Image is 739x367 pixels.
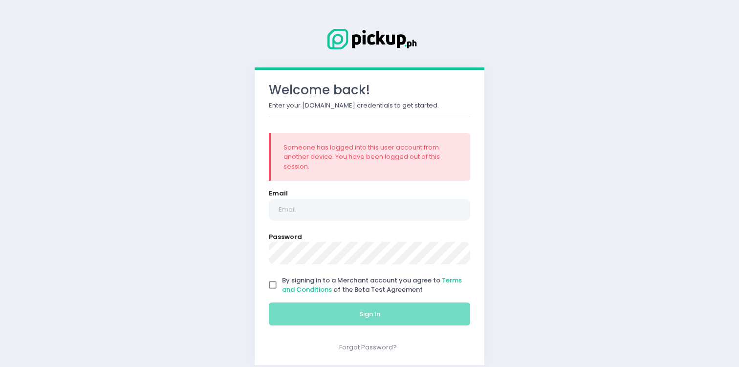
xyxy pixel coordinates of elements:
input: Email [269,199,470,221]
a: Forgot Password? [339,343,397,352]
span: By signing in to a Merchant account you agree to of the Beta Test Agreement [282,276,462,295]
label: Password [269,232,302,242]
img: Logo [321,27,418,51]
p: Enter your [DOMAIN_NAME] credentials to get started. [269,101,470,110]
a: Terms and Conditions [282,276,462,295]
label: Email [269,189,288,198]
span: Sign In [359,309,380,319]
div: Someone has logged into this user account from another device. You have been logged out of this s... [283,143,457,172]
h3: Welcome back! [269,83,470,98]
button: Sign In [269,302,470,326]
